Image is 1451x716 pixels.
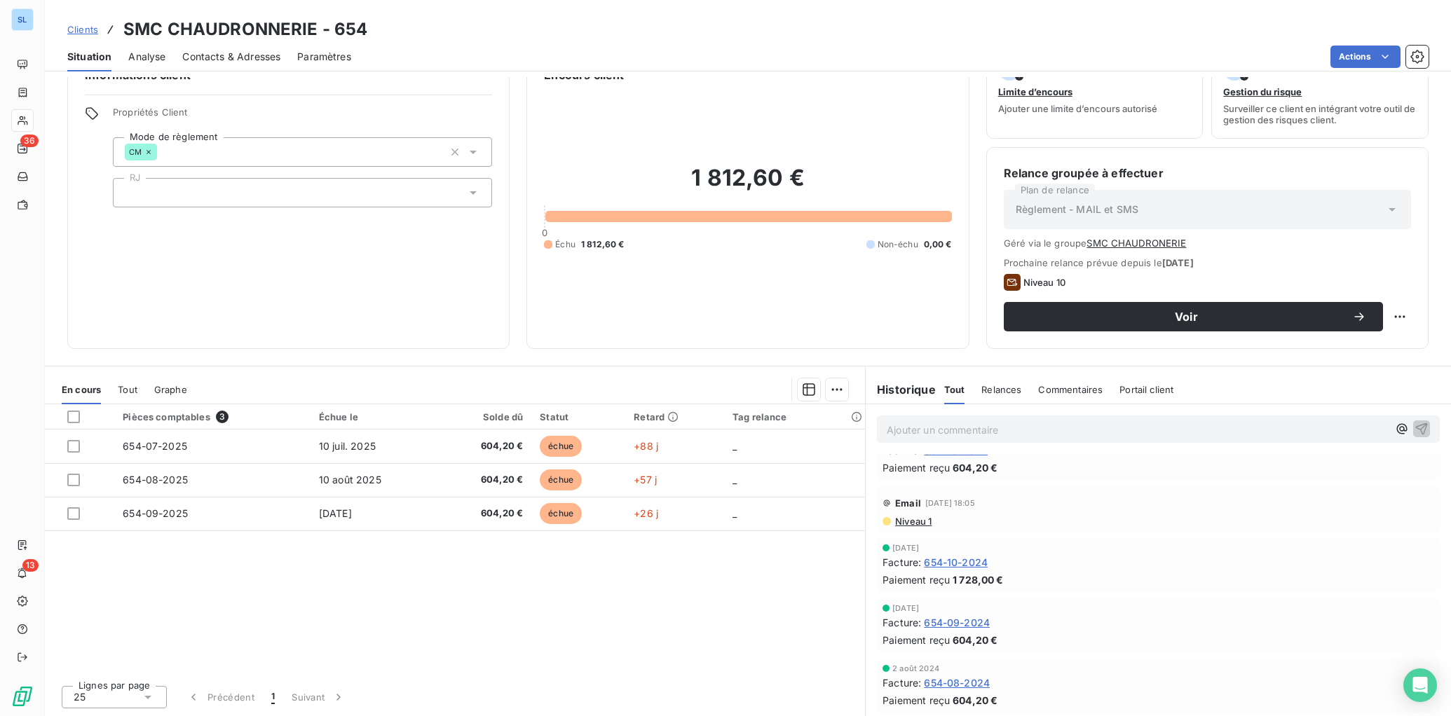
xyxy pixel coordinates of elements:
[62,384,101,395] span: En cours
[878,238,918,251] span: Non-échu
[924,238,952,251] span: 0,00 €
[581,238,625,251] span: 1 812,60 €
[1038,384,1103,395] span: Commentaires
[733,411,857,422] div: Tag relance
[1004,165,1411,181] h6: Relance groupée à effectuer
[544,164,951,206] h2: 1 812,60 €
[634,411,716,422] div: Retard
[216,411,229,423] span: 3
[953,460,997,475] span: 604,20 €
[1330,46,1401,68] button: Actions
[1211,49,1429,139] button: Gestion du risqueSurveiller ce client en intégrant votre outil de gestion des risques client.
[634,440,658,452] span: +88 j
[1016,202,1138,216] span: Règlement - MAIL et SMS
[297,50,351,64] span: Paramètres
[445,439,523,453] span: 604,20 €
[998,86,1072,97] span: Limite d’encours
[542,227,547,238] span: 0
[319,411,429,422] div: Échue le
[540,436,582,457] span: échue
[67,22,98,36] a: Clients
[123,474,188,486] span: 654-08-2025
[883,675,921,690] span: Facture :
[113,106,492,126] span: Propriétés Client
[445,473,523,487] span: 604,20 €
[892,544,919,552] span: [DATE]
[924,675,990,690] span: 654-08-2024
[953,633,997,647] span: 604,20 €
[944,384,965,395] span: Tout
[22,559,39,572] span: 13
[445,507,523,521] span: 604,20 €
[894,516,932,527] span: Niveau 1
[555,238,575,251] span: Échu
[953,572,1004,587] span: 1 728,00 €
[883,572,950,587] span: Paiement reçu
[540,469,582,490] span: échue
[953,693,997,708] span: 604,20 €
[1021,311,1352,322] span: Voir
[892,604,919,612] span: [DATE]
[1223,86,1302,97] span: Gestion du risque
[1403,668,1437,702] div: Open Intercom Messenger
[157,146,168,158] input: Ajouter une valeur
[67,24,98,35] span: Clients
[892,664,939,673] span: 2 août 2024
[67,50,111,64] span: Situation
[924,555,988,570] span: 654-10-2024
[733,507,737,519] span: _
[128,50,165,64] span: Analyse
[883,633,950,647] span: Paiement reçu
[634,474,657,486] span: +57 j
[998,103,1157,114] span: Ajouter une limite d’encours autorisé
[1004,237,1411,249] span: Géré via le groupe
[74,690,86,704] span: 25
[154,384,187,395] span: Graphe
[895,497,921,509] span: Email
[182,50,280,64] span: Contacts & Adresses
[319,440,376,452] span: 10 juil. 2025
[924,615,990,630] span: 654-09-2024
[11,8,34,31] div: SL
[178,682,263,712] button: Précédent
[1004,257,1411,268] span: Prochaine relance prévue depuis le
[123,411,302,423] div: Pièces comptables
[283,682,354,712] button: Suivant
[986,49,1204,139] button: Limite d’encoursAjouter une limite d’encours autorisé
[883,555,921,570] span: Facture :
[866,381,936,398] h6: Historique
[733,474,737,486] span: _
[118,384,137,395] span: Tout
[319,474,381,486] span: 10 août 2025
[1162,257,1194,268] span: [DATE]
[125,186,136,199] input: Ajouter une valeur
[319,507,352,519] span: [DATE]
[11,685,34,708] img: Logo LeanPay
[883,460,950,475] span: Paiement reçu
[925,499,975,507] span: [DATE] 18:05
[271,690,275,704] span: 1
[1023,277,1065,288] span: Niveau 10
[634,507,658,519] span: +26 j
[123,17,367,42] h3: SMC CHAUDRONNERIE - 654
[540,411,617,422] div: Statut
[981,384,1021,395] span: Relances
[1223,103,1417,125] span: Surveiller ce client en intégrant votre outil de gestion des risques client.
[123,507,188,519] span: 654-09-2025
[883,615,921,630] span: Facture :
[445,411,523,422] div: Solde dû
[1004,302,1383,331] button: Voir
[123,440,187,452] span: 654-07-2025
[733,440,737,452] span: _
[129,148,142,156] span: CM
[883,693,950,708] span: Paiement reçu
[1086,237,1186,249] button: SMC CHAUDRONERIE
[263,682,283,712] button: 1
[20,135,39,147] span: 36
[540,503,582,524] span: échue
[1119,384,1173,395] span: Portail client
